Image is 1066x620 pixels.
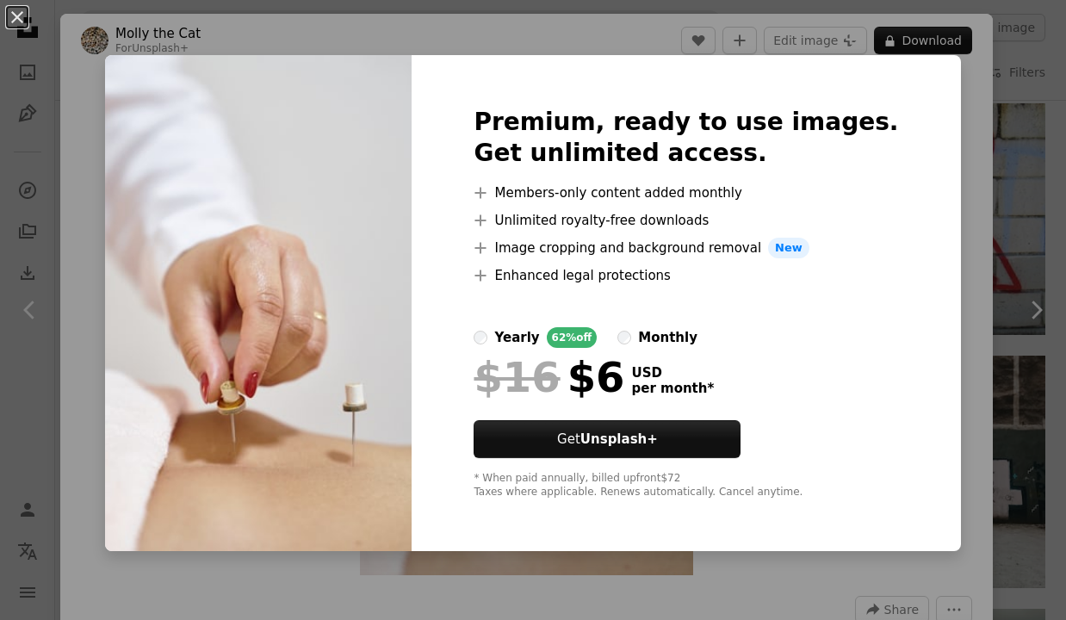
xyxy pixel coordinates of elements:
h2: Premium, ready to use images. Get unlimited access. [474,107,898,169]
div: yearly [494,327,539,348]
button: GetUnsplash+ [474,420,741,458]
li: Image cropping and background removal [474,238,898,258]
strong: Unsplash+ [580,431,658,447]
span: $16 [474,355,560,400]
div: monthly [638,327,697,348]
div: * When paid annually, billed upfront $72 Taxes where applicable. Renews automatically. Cancel any... [474,472,898,499]
li: Members-only content added monthly [474,183,898,203]
div: 62% off [547,327,598,348]
li: Unlimited royalty-free downloads [474,210,898,231]
li: Enhanced legal protections [474,265,898,286]
input: yearly62%off [474,331,487,344]
span: per month * [631,381,714,396]
span: USD [631,365,714,381]
div: $6 [474,355,624,400]
input: monthly [617,331,631,344]
span: New [768,238,809,258]
img: premium_photo-1719615569353-7ea6c5e6f69b [105,55,412,551]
